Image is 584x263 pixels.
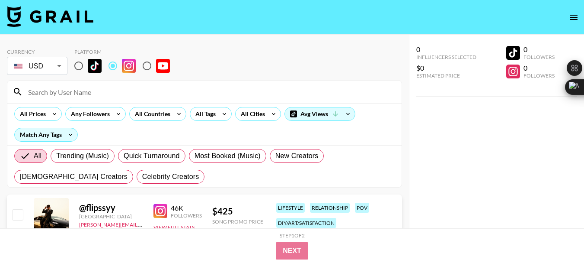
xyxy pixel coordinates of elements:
div: USD [9,58,66,74]
div: lifestyle [276,203,305,213]
button: View Full Stats [153,224,195,231]
div: 0 [523,64,555,72]
div: All Countries [130,107,172,120]
div: Estimated Price [416,72,476,79]
div: 46K [171,204,202,212]
span: Trending (Music) [56,151,109,161]
div: relationship [310,203,350,213]
div: 0 [523,45,555,54]
img: YouTube [156,59,170,73]
div: Song Promo Price [212,218,263,225]
div: 0 [416,45,476,54]
span: Celebrity Creators [142,172,199,182]
div: All Cities [236,107,267,120]
div: $0 [416,64,476,72]
input: Search by User Name [23,85,396,99]
iframe: Drift Widget Chat Controller [541,220,574,253]
div: Currency [7,49,67,55]
img: Instagram [122,59,136,73]
a: [PERSON_NAME][EMAIL_ADDRESS][DOMAIN_NAME] [79,220,207,228]
span: New Creators [275,151,319,161]
div: Followers [523,54,555,60]
div: Avg Views [285,107,355,120]
div: All Tags [190,107,217,120]
div: diy/art/satisfaction [276,218,336,228]
span: Most Booked (Music) [195,151,261,161]
img: TikTok [88,59,102,73]
button: Next [276,242,308,260]
div: Influencers Selected [416,54,476,60]
div: All Prices [15,107,48,120]
img: Instagram [153,204,167,218]
span: All [34,151,41,161]
div: Platform [74,49,177,55]
span: [DEMOGRAPHIC_DATA] Creators [20,172,128,182]
div: [GEOGRAPHIC_DATA] [79,213,143,220]
div: Followers [171,212,202,219]
div: @ flipssyy [79,202,143,213]
div: $ 425 [212,206,263,217]
div: Match Any Tags [15,128,77,141]
div: Step 1 of 2 [280,232,305,239]
button: open drawer [565,9,582,26]
div: pov [355,203,369,213]
div: Any Followers [66,107,112,120]
div: Followers [523,72,555,79]
img: Grail Talent [7,6,93,27]
span: Quick Turnaround [124,151,180,161]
